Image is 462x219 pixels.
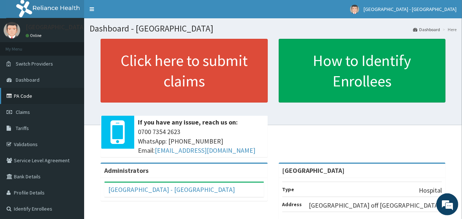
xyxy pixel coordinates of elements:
span: 0700 7354 2623 WhatsApp: [PHONE_NUMBER] Email: [138,127,264,155]
p: [GEOGRAPHIC_DATA] off [GEOGRAPHIC_DATA]. [309,201,442,210]
b: Type [282,186,294,193]
li: Here [441,26,457,33]
a: Dashboard [413,26,440,33]
a: [EMAIL_ADDRESS][DOMAIN_NAME] [155,146,255,155]
span: Tariffs [16,125,29,131]
span: We're online! [42,64,101,138]
p: [GEOGRAPHIC_DATA] - [GEOGRAPHIC_DATA] [26,24,151,30]
h1: Dashboard - [GEOGRAPHIC_DATA] [90,24,457,33]
a: Click here to submit claims [101,39,268,103]
span: Dashboard [16,77,40,83]
a: How to Identify Enrollees [279,39,446,103]
b: Address [282,201,302,208]
img: User Image [4,22,20,38]
div: Minimize live chat window [120,4,138,21]
a: [GEOGRAPHIC_DATA] - [GEOGRAPHIC_DATA] [108,185,235,194]
textarea: Type your message and hit 'Enter' [4,143,139,169]
p: Hospital [419,186,442,195]
div: Chat with us now [38,41,123,51]
img: d_794563401_company_1708531726252_794563401 [14,37,30,55]
strong: [GEOGRAPHIC_DATA] [282,166,345,175]
span: [GEOGRAPHIC_DATA] - [GEOGRAPHIC_DATA] [364,6,457,12]
b: If you have any issue, reach us on: [138,118,238,126]
b: Administrators [104,166,149,175]
a: Online [26,33,43,38]
span: Switch Providers [16,60,53,67]
img: User Image [350,5,359,14]
span: Claims [16,109,30,115]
